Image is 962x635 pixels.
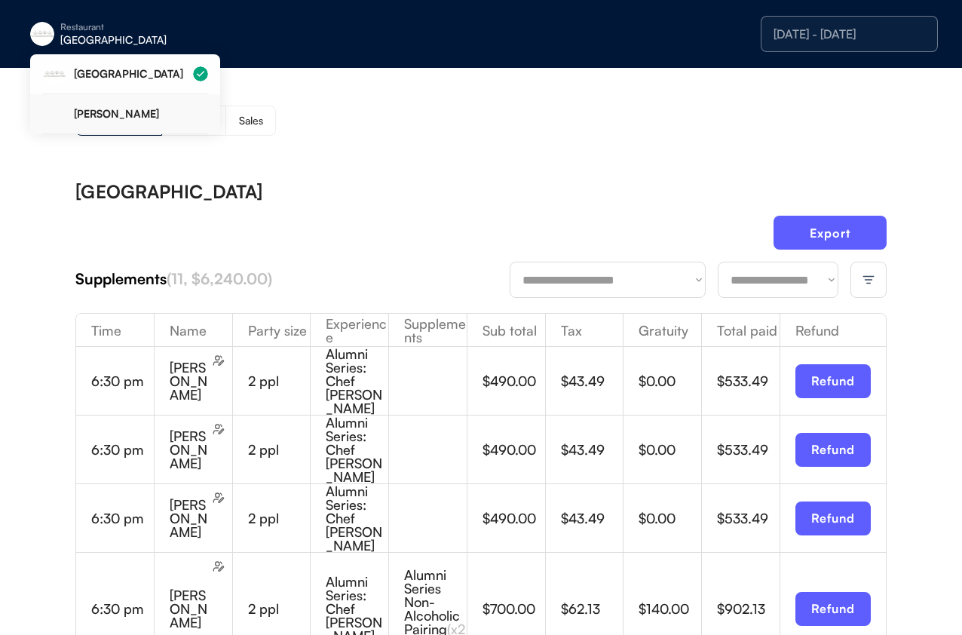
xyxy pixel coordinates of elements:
div: Sub total [467,324,545,337]
div: Supplements [75,268,510,290]
div: $43.49 [561,374,623,388]
img: eleven-madison-park-new-york-ny-logo-1.jpg [42,62,66,86]
button: Refund [795,502,871,535]
button: Refund [795,364,871,398]
div: Supplements [389,317,467,344]
div: [GEOGRAPHIC_DATA] [75,183,262,201]
div: $902.13 [717,602,780,615]
div: Refund [780,324,886,337]
button: Refund [795,592,871,626]
div: Sales [239,115,263,126]
img: filter-lines.svg [862,273,875,287]
div: $0.00 [639,374,701,388]
div: 6:30 pm [91,443,154,456]
div: 6:30 pm [91,374,154,388]
div: [GEOGRAPHIC_DATA] [60,35,250,45]
div: Restaurant [60,23,250,32]
div: $0.00 [639,511,701,525]
img: users-edit.svg [213,423,225,435]
div: Alumni Series: Chef [PERSON_NAME] [326,416,388,483]
button: Export [774,216,887,250]
div: $490.00 [483,374,545,388]
div: [PERSON_NAME] [170,429,210,470]
div: $0.00 [639,443,701,456]
div: $533.49 [717,443,780,456]
div: $43.49 [561,443,623,456]
div: Total paid [702,324,780,337]
div: Party size [233,324,311,337]
button: Refund [795,433,871,467]
img: users-edit.svg [213,354,225,367]
img: users-edit.svg [213,560,225,572]
div: $490.00 [483,511,545,525]
div: 2 ppl [248,511,311,525]
font: (11, $6,240.00) [167,269,272,288]
div: $490.00 [483,443,545,456]
div: $140.00 [639,602,701,615]
div: $700.00 [483,602,545,615]
img: Group%2048096198.svg [193,66,208,81]
div: Alumni Series: Chef [PERSON_NAME] [326,347,388,415]
img: yH5BAEAAAAALAAAAAABAAEAAAIBRAA7 [42,102,66,126]
div: $533.49 [717,374,780,388]
div: 6:30 pm [91,602,154,615]
div: Experience [311,317,388,344]
img: eleven-madison-park-new-york-ny-logo-1.jpg [30,22,54,46]
div: [PERSON_NAME] [74,109,208,119]
div: Tax [546,324,623,337]
div: 6:30 pm [91,511,154,525]
div: Gratuity [623,324,701,337]
div: [GEOGRAPHIC_DATA] [74,69,185,79]
div: $62.13 [561,602,623,615]
div: [PERSON_NAME] [170,498,210,538]
div: Alumni Series: Chef [PERSON_NAME] [326,484,388,552]
div: 2 ppl [248,374,311,388]
div: $533.49 [717,511,780,525]
div: Time [76,324,154,337]
div: 2 ppl [248,602,311,615]
img: users-edit.svg [213,492,225,504]
div: [DATE] - [DATE] [774,28,925,40]
div: [PERSON_NAME] [170,360,210,401]
div: [PERSON_NAME] [170,588,210,629]
div: Name [155,324,232,337]
div: 2 ppl [248,443,311,456]
div: $43.49 [561,511,623,525]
